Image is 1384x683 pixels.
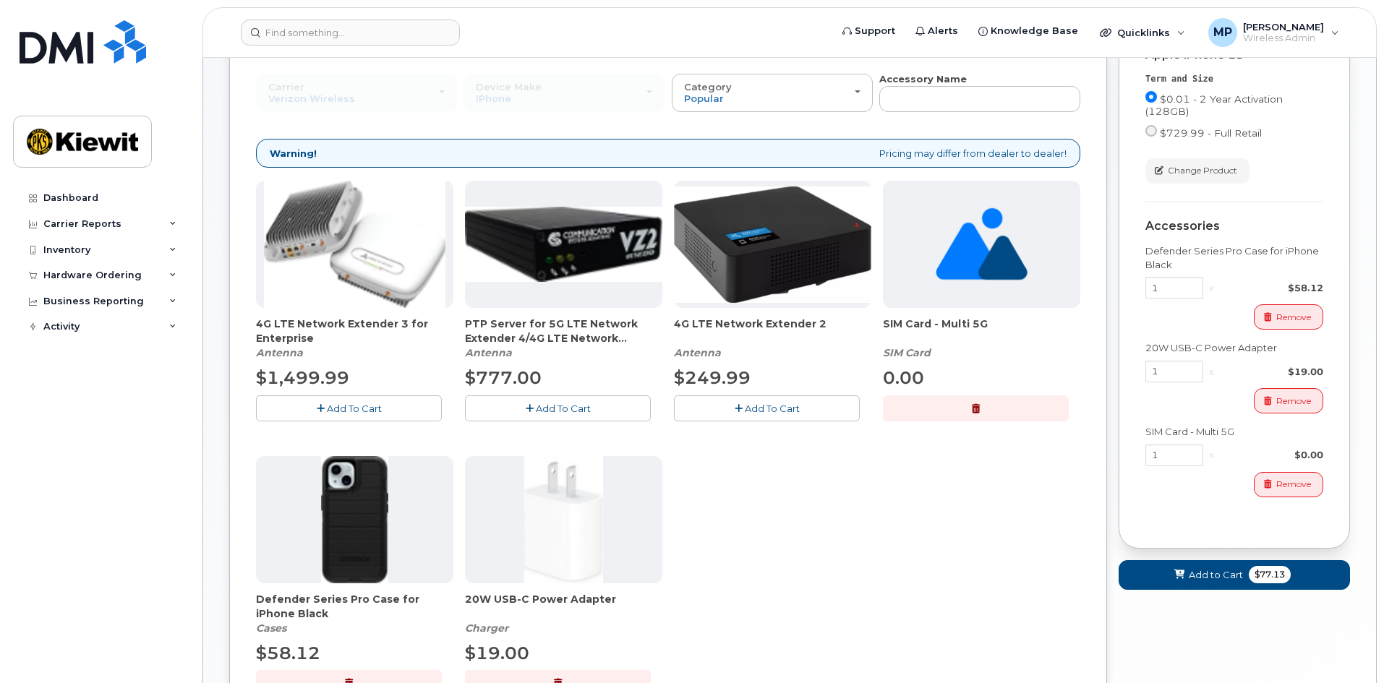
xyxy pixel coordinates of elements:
[241,20,460,46] input: Find something...
[936,181,1028,308] img: no_image_found-2caef05468ed5679b831cfe6fc140e25e0c280774317ffc20a367ab7fd17291e.png
[1220,448,1323,462] div: $0.00
[1119,560,1350,590] button: Add to Cart $77.13
[1243,21,1324,33] span: [PERSON_NAME]
[465,592,662,621] span: 20W USB-C Power Adapter
[1145,73,1323,85] div: Term and Size
[465,643,529,663] span: $19.00
[1220,365,1323,379] div: $19.00
[1145,93,1283,117] span: $0.01 - 2 Year Activation (128GB)
[1254,388,1323,413] button: Remove
[465,207,662,282] img: Casa_Sysem.png
[905,17,968,46] a: Alerts
[536,403,591,414] span: Add To Cart
[256,346,303,359] em: Antenna
[1276,395,1311,408] span: Remove
[1168,164,1237,177] span: Change Product
[855,24,895,38] span: Support
[1145,425,1323,439] div: SIM Card - Multi 5G
[256,139,1080,168] div: Pricing may differ from dealer to dealer!
[256,395,442,421] button: Add To Cart
[256,592,453,635] div: Defender Series Pro Case for iPhone Black
[883,346,931,359] em: SIM Card
[1213,24,1232,41] span: MP
[1220,281,1323,295] div: $58.12
[465,367,542,388] span: $777.00
[968,17,1088,46] a: Knowledge Base
[1321,620,1373,672] iframe: Messenger Launcher
[745,403,800,414] span: Add To Cart
[674,395,860,421] button: Add To Cart
[1160,127,1262,139] span: $729.99 - Full Retail
[1189,568,1243,582] span: Add to Cart
[465,346,512,359] em: Antenna
[327,403,382,414] span: Add To Cart
[1243,33,1324,44] span: Wireless Admin
[256,317,453,360] div: 4G LTE Network Extender 3 for Enterprise
[321,456,389,583] img: defenderiphone14.png
[1090,18,1195,47] div: Quicklinks
[674,317,871,360] div: 4G LTE Network Extender 2
[674,346,721,359] em: Antenna
[1254,304,1323,330] button: Remove
[1203,365,1220,379] div: x
[879,73,967,85] strong: Accessory Name
[1117,27,1170,38] span: Quicklinks
[465,622,508,635] em: Charger
[1276,478,1311,491] span: Remove
[270,147,317,160] strong: Warning!
[1145,158,1250,184] button: Change Product
[883,317,1080,345] span: SIM Card - Multi 5G
[674,317,871,345] span: 4G LTE Network Extender 2
[1145,91,1157,103] input: $0.01 - 2 Year Activation (128GB)
[883,317,1080,360] div: SIM Card - Multi 5G
[1145,125,1157,137] input: $729.99 - Full Retail
[256,367,349,388] span: $1,499.99
[883,367,924,388] span: 0.00
[1276,311,1311,324] span: Remove
[928,24,958,38] span: Alerts
[256,622,286,635] em: Cases
[1249,566,1291,583] span: $77.13
[1198,18,1349,47] div: Matthew Peterman
[1145,220,1323,233] div: Accessories
[465,592,662,635] div: 20W USB-C Power Adapter
[684,93,724,104] span: Popular
[256,643,320,663] span: $58.12
[832,17,905,46] a: Support
[684,81,732,93] span: Category
[256,592,453,621] span: Defender Series Pro Case for iPhone Black
[256,317,453,345] span: 4G LTE Network Extender 3 for Enterprise
[1145,341,1323,355] div: 20W USB-C Power Adapter
[1203,281,1220,295] div: x
[674,367,751,388] span: $249.99
[465,395,651,421] button: Add To Cart
[1254,472,1323,497] button: Remove
[672,74,873,111] button: Category Popular
[674,186,871,303] img: 4glte_extender.png
[524,456,603,583] img: apple20w.jpg
[264,181,446,308] img: casa.png
[465,317,662,345] span: PTP Server for 5G LTE Network Extender 4/4G LTE Network Extender 3
[991,24,1078,38] span: Knowledge Base
[1145,244,1323,271] div: Defender Series Pro Case for iPhone Black
[465,317,662,360] div: PTP Server for 5G LTE Network Extender 4/4G LTE Network Extender 3
[1203,448,1220,462] div: x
